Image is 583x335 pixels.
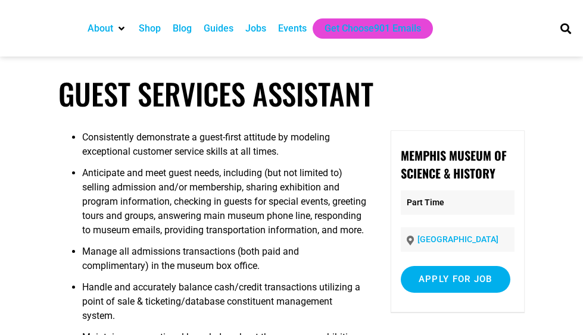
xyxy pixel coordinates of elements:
[58,76,525,111] h1: Guest Services Assistant
[82,18,133,39] div: About
[401,190,515,215] p: Part Time
[278,21,307,36] a: Events
[82,18,544,39] nav: Main nav
[204,21,233,36] a: Guides
[401,146,507,182] strong: Memphis Museum of Science & History
[173,21,192,36] a: Blog
[82,245,367,280] li: Manage all admissions transactions (both paid and complimentary) in the museum box office.
[556,18,576,38] div: Search
[245,21,266,36] a: Jobs
[325,21,421,36] a: Get Choose901 Emails
[82,280,367,330] li: Handle and accurately balance cash/credit transactions utilizing a point of sale & ticketing/data...
[88,21,113,36] a: About
[401,266,510,293] input: Apply for job
[417,234,498,244] a: [GEOGRAPHIC_DATA]
[82,130,367,166] li: Consistently demonstrate a guest-first attitude by modeling exceptional customer service skills a...
[139,21,161,36] a: Shop
[82,166,367,245] li: Anticipate and meet guest needs, including (but not limited to) selling admission and/or membersh...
